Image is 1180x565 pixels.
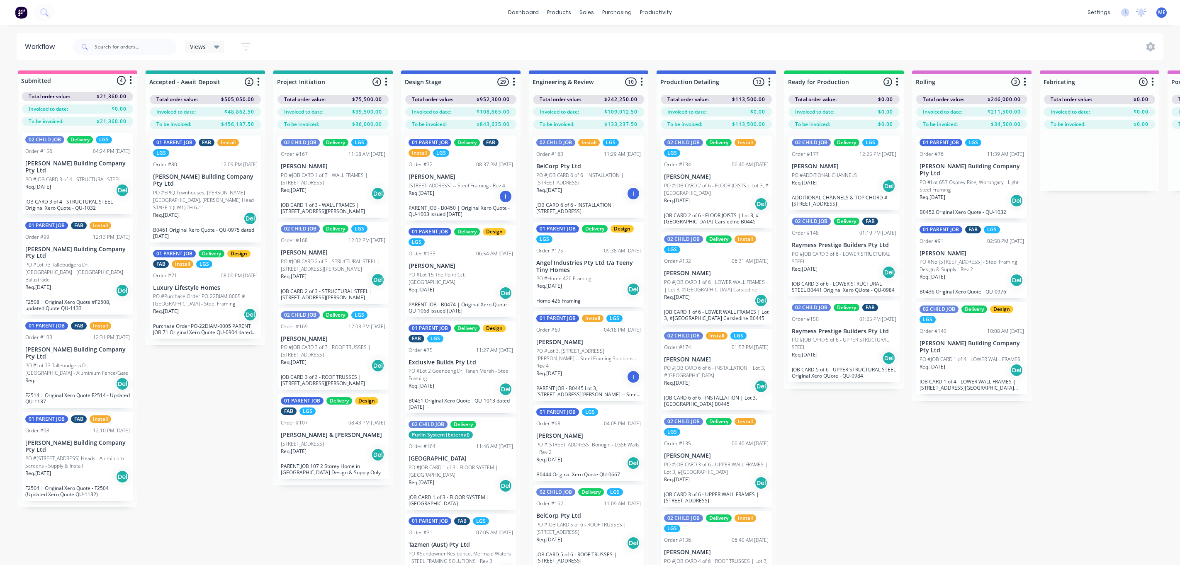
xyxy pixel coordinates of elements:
[116,184,129,197] div: Del
[533,136,644,218] div: 02 CHILD JOBInstallLGSOrder #16311:29 AM [DATE]BelCorp Pty LtdPO #JOB CARD 6 of 6 - INSTALLATION ...
[221,272,258,279] div: 08:00 PM [DATE]
[409,189,434,197] p: Req. [DATE]
[409,325,451,332] div: 01 PARENT JOB
[664,235,703,243] div: 02 CHILD JOB
[409,335,424,342] div: FAB
[735,418,756,425] div: Install
[153,250,196,257] div: 01 PARENT JOB
[664,309,769,321] p: JOB CARD 1 of 6 - LOWER WALL FRAMES | Lot 3, #[GEOGRAPHIC_DATA] Carsledine B0445
[116,377,129,390] div: Del
[25,233,49,241] div: Order #99
[920,258,1024,273] p: PO #No.[STREET_ADDRESS] - Steel Framing Design & Supply - Rev 2
[920,163,1024,177] p: [PERSON_NAME] Building Company Pty Ltd
[409,347,433,354] div: Order #75
[25,284,51,291] p: Req. [DATE]
[281,311,320,319] div: 02 CHILD JOB
[754,294,768,307] div: Del
[90,322,111,330] div: Install
[25,183,51,191] p: Req. [DATE]
[990,306,1013,313] div: Design
[920,273,945,281] p: Req. [DATE]
[409,238,425,246] div: LGS
[664,418,703,425] div: 02 CHILD JOB
[882,266,895,279] div: Del
[1010,274,1023,287] div: Del
[95,39,177,55] input: Search for orders...
[243,212,257,225] div: Del
[792,194,896,207] p: ADDITIONAL CHANNELS & TOP CHORD #[STREET_ADDRESS]
[834,139,859,146] div: Delivery
[409,161,433,168] div: Order #72
[153,173,258,187] p: [PERSON_NAME] Building Company Pty Ltd
[25,322,68,330] div: 01 PARENT JOB
[281,187,307,194] p: Req. [DATE]
[153,260,169,268] div: FAB
[664,364,769,379] p: PO #JOB CARD 6 of 6 - INSTALLATION | Lot 3, #[GEOGRAPHIC_DATA]
[536,315,579,322] div: 01 PARENT JOB
[427,335,443,342] div: LGS
[116,284,129,297] div: Del
[25,246,130,260] p: [PERSON_NAME] Building Company Pty Ltd
[859,315,896,323] div: 01:25 PM [DATE]
[323,139,348,146] div: Delivery
[920,150,944,158] div: Order #76
[536,298,641,304] p: Home 426 Framing
[281,344,385,359] p: PO #JOB CARD 3 of 3 - ROOF TRUSSES | [STREET_ADDRESS]
[281,139,320,146] div: 02 CHILD JOB
[281,225,320,233] div: 02 CHILD JOB
[536,370,562,377] p: Req. [DATE]
[916,302,1027,394] div: 02 CHILD JOBDeliveryDesignLGSOrder #14010:08 AM [DATE][PERSON_NAME] Building Company Pty LtdPO #J...
[792,281,896,293] p: JOB CARD 3 of 6 - LOWER STRUCTURAL STEEL B0441 Original Xero QUote - QU-0984
[920,356,1020,363] p: PO #JOB CARD 1 of 4 - LOWER WALL FRAMES
[409,398,513,410] p: B0451 Original Xero Quote - QU-1013 dated [DATE]
[661,415,772,507] div: 02 CHILD JOBDeliveryInstallLGSOrder #13506:40 AM [DATE][PERSON_NAME]PO #JOB CARD 3 of 6 - UPPER W...
[25,136,64,143] div: 02 CHILD JOB
[792,139,831,146] div: 02 CHILD JOB
[920,316,936,323] div: LGS
[405,321,516,414] div: 01 PARENT JOBDeliveryDesignFABLGSOrder #7511:27 AM [DATE]Exclusive Builds Pty LtdPO #Lot 2 Goenoe...
[792,150,819,158] div: Order #177
[153,161,177,168] div: Order #80
[920,139,962,146] div: 01 PARENT JOB
[533,222,644,308] div: 01 PARENT JOBDeliveryDesignLGSOrder #17509:38 AM [DATE]Angel Industries Pty Ltd t/a Teeny Tiny Ho...
[405,417,516,510] div: 02 CHILD JOBDeliveryPurlin System (External)Order #16411:46 AM [DATE][GEOGRAPHIC_DATA]PO #JOB CAR...
[281,323,308,330] div: Order #169
[862,304,878,311] div: FAB
[792,163,896,170] p: [PERSON_NAME]
[348,237,385,244] div: 12:02 PM [DATE]
[664,197,690,204] p: Req. [DATE]
[348,150,385,158] div: 11:58 AM [DATE]
[788,301,900,383] div: 02 CHILD JOBDeliveryFABOrder #15001:25 PM [DATE]Raymess Prestige Builders Pty LtdPO #JOB CARD 5 o...
[664,257,691,265] div: Order #132
[22,319,133,408] div: 01 PARENT JOBFABInstallOrder #10312:31 PM [DATE][PERSON_NAME] Building Company Pty LtdPO #Lot 73 ...
[920,179,1024,194] p: PO #Lot 657 Osprey Rise, Worongary - Light Steel Framing
[71,322,87,330] div: FAB
[792,242,896,249] p: Raymess Prestige Builders Pty Ltd
[483,139,499,146] div: FAB
[882,179,895,193] div: Del
[792,218,831,225] div: 02 CHILD JOB
[834,304,859,311] div: Delivery
[706,139,732,146] div: Delivery
[409,149,430,157] div: Install
[920,306,959,313] div: 02 CHILD JOB
[792,366,896,379] p: JOB CARD 5 of 6 - UPPER STRUCTURAL STEEL Original Xero QUote - QU-0984
[71,222,87,229] div: FAB
[153,293,258,308] p: PO #Purchase Order PO-22DIAM-0005 #[GEOGRAPHIC_DATA] - Steel Framing
[90,415,111,423] div: Install
[409,228,451,235] div: 01 PARENT JOB
[25,160,130,174] p: [PERSON_NAME] Building Company Pty Ltd
[351,311,367,319] div: LGS
[536,225,579,233] div: 01 PARENT JOB
[454,325,480,332] div: Delivery
[409,382,434,390] p: Req. [DATE]
[221,161,258,168] div: 12:09 PM [DATE]
[409,421,448,428] div: 02 CHILD JOB
[281,249,385,256] p: [PERSON_NAME]
[792,250,896,265] p: PO #JOB CARD 3 of 6 - LOWER STRUCTURAL STEEL
[153,308,179,315] p: Req. [DATE]
[281,237,308,244] div: Order #168
[920,340,1024,354] p: [PERSON_NAME] Building Company Pty Ltd
[153,139,196,146] div: 01 PARENT JOB
[25,222,68,229] div: 01 PARENT JOB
